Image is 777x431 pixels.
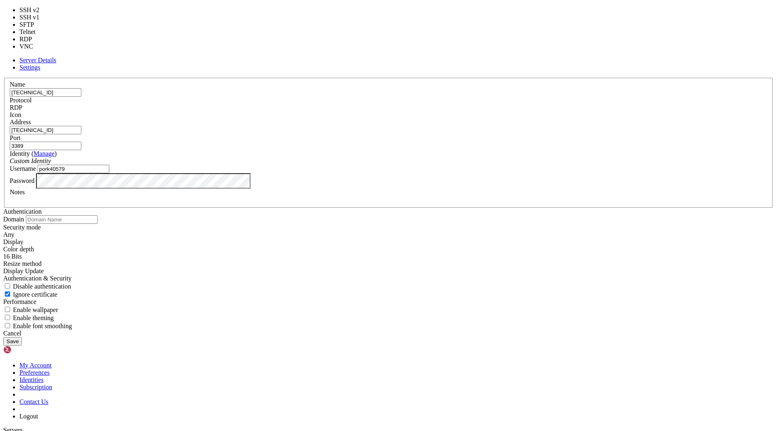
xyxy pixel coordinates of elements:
[3,337,22,346] button: Save
[26,215,98,224] input: Domain Name
[3,231,15,238] span: Any
[3,231,774,238] div: Any
[3,253,774,260] div: 16 Bits
[5,315,10,320] input: Enable theming
[13,291,57,298] span: Ignore certificate
[34,150,55,157] a: Manage
[3,238,23,245] label: Display
[19,28,49,36] li: Telnet
[38,165,109,173] input: Login Username
[32,150,57,157] span: ( )
[19,398,49,405] a: Contact Us
[13,283,71,290] span: Disable authentication
[19,413,38,420] a: Logout
[3,330,774,337] div: Cancel
[19,376,44,383] a: Identities
[3,246,34,253] label: The color depth to request, in bits-per-pixel.
[3,298,36,305] label: Performance
[10,157,767,165] div: Custom Identity
[3,291,57,298] label: If set to true, the certificate returned by the server will be ignored, even if that certificate ...
[10,111,21,118] label: Icon
[10,150,57,157] label: Identity
[5,307,10,312] input: Enable wallpaper
[3,283,71,290] label: If set to true, authentication will be disabled. Note that this refers to authentication that tak...
[3,275,72,282] label: Authentication & Security
[3,253,22,260] span: 16 Bits
[10,142,81,150] input: Port Number
[3,216,24,223] label: Domain
[19,362,52,369] a: My Account
[19,21,49,28] li: SFTP
[3,224,41,231] label: Security mode
[10,97,32,104] label: Protocol
[5,323,10,328] input: Enable font smoothing
[19,6,49,14] li: SSH v2
[3,346,50,354] img: Shellngn
[10,104,767,111] div: RDP
[19,57,56,64] a: Server Details
[19,14,49,21] li: SSH v1
[5,291,10,297] input: Ignore certificate
[19,369,50,376] a: Preferences
[3,306,58,313] label: If set to true, enables rendering of the desktop wallpaper. By default, wallpaper will be disable...
[10,165,36,172] label: Username
[13,323,72,329] span: Enable font smoothing
[3,323,72,329] label: If set to true, text will be rendered with smooth edges. Text over RDP is rendered with rough edg...
[3,268,44,274] span: Display Update
[3,268,774,275] div: Display Update
[10,157,51,164] i: Custom Identity
[10,104,22,111] span: RDP
[13,306,58,313] span: Enable wallpaper
[13,314,54,321] span: Enable theming
[10,88,81,97] input: Server Name
[3,260,42,267] label: Display Update channel added with RDP 8.1 to signal the server when the client display size has c...
[3,314,54,321] label: If set to true, enables use of theming of windows and controls.
[3,208,42,215] label: Authentication
[10,126,81,134] input: Host Name or IP
[10,177,34,184] label: Password
[5,283,10,289] input: Disable authentication
[19,384,52,391] a: Subscription
[10,119,31,125] label: Address
[19,43,49,50] li: VNC
[10,81,25,88] label: Name
[10,189,25,195] label: Notes
[19,64,40,71] a: Settings
[10,134,21,141] label: Port
[19,36,49,43] li: RDP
